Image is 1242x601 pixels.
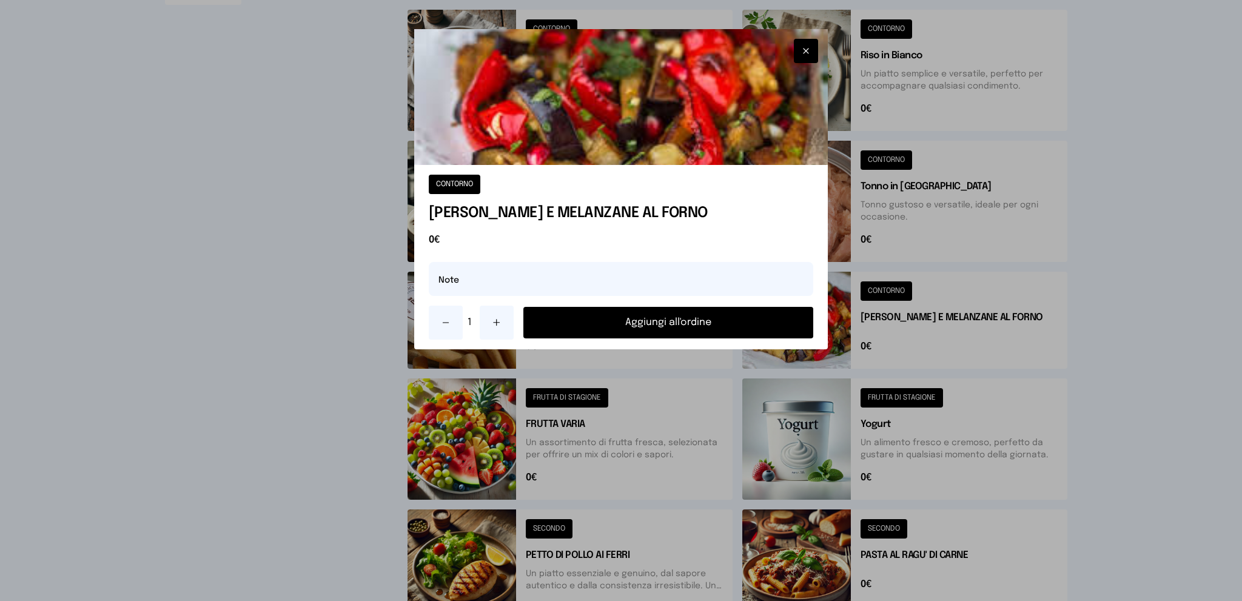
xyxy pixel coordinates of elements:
h1: [PERSON_NAME] E MELANZANE AL FORNO [429,204,814,223]
span: 1 [468,315,475,330]
button: Aggiungi all'ordine [523,307,814,338]
span: 0€ [429,233,814,247]
button: CONTORNO [429,175,480,194]
img: PEPERONI E MELANZANE AL FORNO [414,29,828,165]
